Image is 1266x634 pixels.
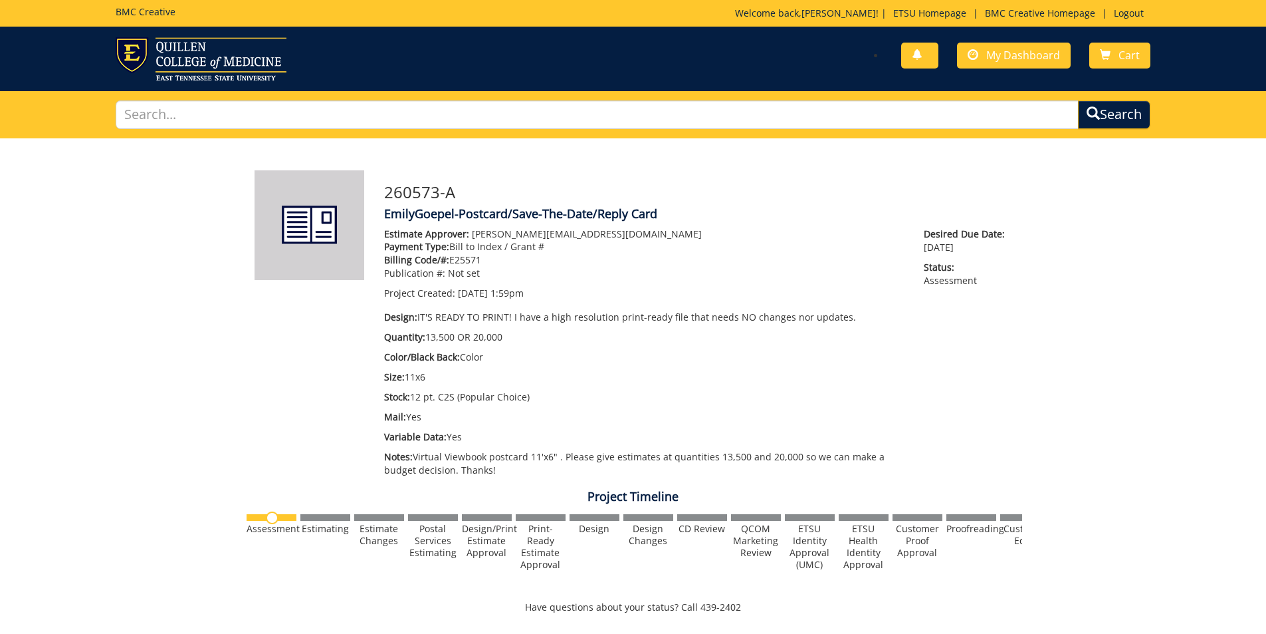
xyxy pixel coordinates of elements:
span: Status: [924,261,1011,274]
h4: EmilyGoepel-Postcard/Save-The-Date/Reply Card [384,208,1012,221]
span: [DATE] 1:59pm [458,287,524,299]
span: Desired Due Date: [924,228,1011,241]
span: Billing Code/#: [384,253,449,266]
span: Size: [384,371,405,383]
a: Cart [1089,43,1150,69]
h3: 260573-A [384,184,1012,201]
span: Notes: [384,450,413,463]
span: Mail: [384,410,406,423]
p: Bill to Index / Grant # [384,240,904,253]
span: Variable Data: [384,430,447,443]
p: Assessment [924,261,1011,287]
p: 11x6 [384,371,904,384]
span: Payment Type: [384,240,449,253]
p: [PERSON_NAME][EMAIL_ADDRESS][DOMAIN_NAME] [384,228,904,241]
p: IT'S READY TO PRINT! I have a high resolution print-ready file that needs NO changes nor updates. [384,311,904,324]
p: Welcome back, ! | | | [735,7,1150,20]
span: Design: [384,311,417,323]
p: Virtual Viewbook postcard 11'x6" . Please give estimates at quantities 13,500 and 20,000 so we ca... [384,450,904,477]
div: QCOM Marketing Review [731,523,781,559]
div: Design/Print Estimate Approval [462,523,512,559]
p: Have questions about your status? Call 439-2402 [245,601,1022,614]
img: no [266,512,278,524]
div: Postal Services Estimating [408,523,458,559]
span: Project Created: [384,287,455,299]
div: Design [570,523,619,535]
input: Search... [116,100,1079,129]
span: Quantity: [384,331,425,343]
img: ETSU logo [116,37,286,80]
div: Estimating [300,523,350,535]
p: E25571 [384,253,904,267]
p: Yes [384,410,904,424]
p: 12 pt. C2S (Popular Choice) [384,391,904,404]
p: Color [384,351,904,364]
button: Search [1078,100,1150,129]
h5: BMC Creative [116,7,175,17]
span: Stock: [384,391,410,403]
a: My Dashboard [957,43,1071,69]
div: Assessment [247,523,296,535]
div: Proofreading [946,523,996,535]
div: Estimate Changes [354,523,404,547]
div: Design Changes [623,523,673,547]
span: Not set [448,267,480,279]
span: Publication #: [384,267,445,279]
div: Customer Edits [1000,523,1050,547]
div: ETSU Health Identity Approval [839,523,889,571]
div: Customer Proof Approval [893,523,942,559]
img: Product featured image [255,170,364,280]
span: Estimate Approver: [384,228,469,240]
p: [DATE] [924,228,1011,254]
div: ETSU Identity Approval (UMC) [785,523,835,571]
div: CD Review [677,523,727,535]
a: ETSU Homepage [887,7,973,19]
a: BMC Creative Homepage [978,7,1102,19]
a: [PERSON_NAME] [801,7,876,19]
span: Color/Black Back: [384,351,460,363]
div: Print-Ready Estimate Approval [516,523,566,571]
p: 13,500 OR 20,000 [384,331,904,344]
p: Yes [384,430,904,444]
a: Logout [1107,7,1150,19]
span: Cart [1118,48,1140,63]
h4: Project Timeline [245,490,1022,504]
span: My Dashboard [986,48,1060,63]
